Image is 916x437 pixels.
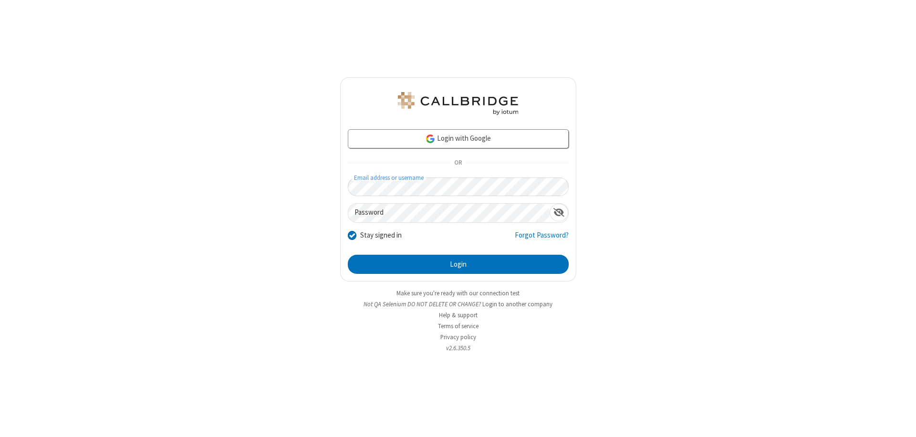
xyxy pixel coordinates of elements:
button: Login to another company [482,300,552,309]
a: Privacy policy [440,333,476,341]
a: Make sure you're ready with our connection test [396,289,520,297]
li: v2.6.350.5 [340,343,576,353]
span: OR [450,156,466,170]
a: Forgot Password? [515,230,569,248]
a: Login with Google [348,129,569,148]
img: google-icon.png [425,134,436,144]
input: Email address or username [348,177,569,196]
label: Stay signed in [360,230,402,241]
a: Help & support [439,311,478,319]
a: Terms of service [438,322,479,330]
div: Show password [550,204,568,221]
li: Not QA Selenium DO NOT DELETE OR CHANGE? [340,300,576,309]
iframe: Chat [892,412,909,430]
button: Login [348,255,569,274]
input: Password [348,204,550,222]
img: QA Selenium DO NOT DELETE OR CHANGE [396,92,520,115]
